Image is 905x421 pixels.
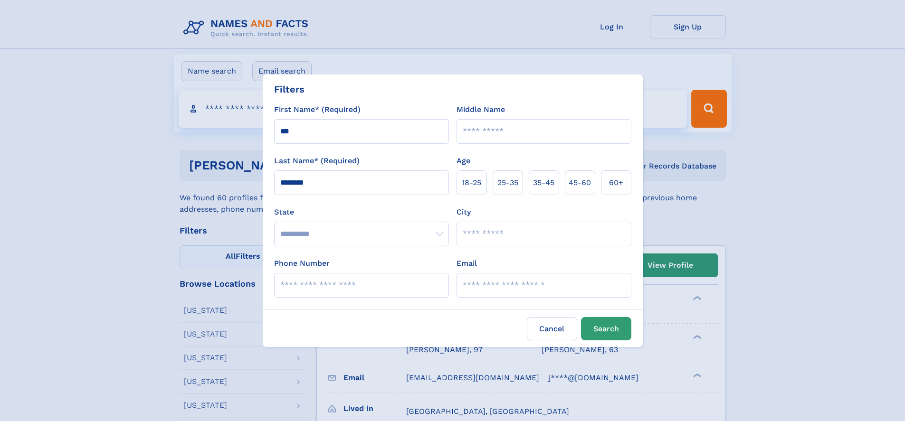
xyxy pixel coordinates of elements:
[274,155,360,167] label: Last Name* (Required)
[462,177,481,188] span: 18‑25
[497,177,518,188] span: 25‑35
[274,206,449,218] label: State
[457,206,471,218] label: City
[274,82,305,96] div: Filters
[533,177,554,188] span: 35‑45
[457,155,470,167] label: Age
[457,104,505,115] label: Middle Name
[274,258,330,269] label: Phone Number
[274,104,361,115] label: First Name* (Required)
[527,317,577,340] label: Cancel
[569,177,591,188] span: 45‑60
[457,258,477,269] label: Email
[609,177,623,188] span: 60+
[581,317,631,340] button: Search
